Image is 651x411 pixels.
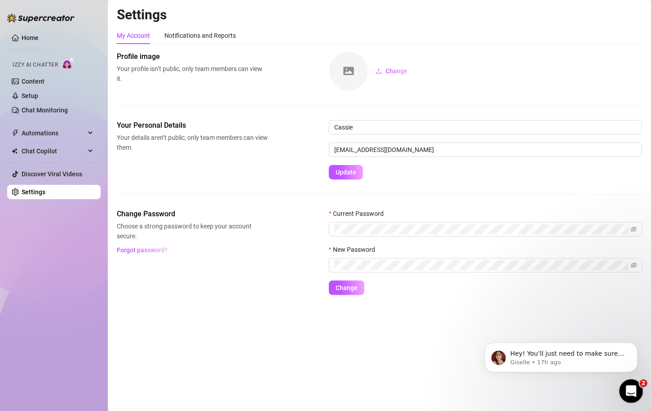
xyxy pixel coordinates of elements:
[117,243,168,257] button: Forgot password?
[22,34,39,41] a: Home
[329,281,364,295] button: Change
[329,143,642,157] input: Enter new email
[13,61,58,69] span: Izzy AI Chatter
[631,226,637,232] span: eye-invisible
[368,64,415,78] button: Change
[117,51,268,62] span: Profile image
[620,380,643,403] iframe: Intercom live chat
[62,57,75,70] img: AI Chatter
[117,120,268,131] span: Your Personal Details
[334,224,629,234] input: Current Password
[12,130,19,137] span: thunderbolt
[117,64,268,84] span: Your profile isn’t public, only team members can view it.
[117,221,268,241] span: Choose a strong password to keep your account secure.
[336,284,358,291] span: Change
[631,262,637,268] span: eye-invisible
[329,209,390,219] label: Current Password
[22,126,85,140] span: Automations
[22,78,44,85] a: Content
[329,52,368,90] img: square-placeholder.png
[117,6,642,23] h2: Settings
[329,245,381,255] label: New Password
[164,31,236,40] div: Notifications and Reports
[22,188,45,196] a: Settings
[117,246,168,254] span: Forgot password?
[12,148,18,154] img: Chat Copilot
[329,120,642,134] input: Enter name
[22,107,68,114] a: Chat Monitoring
[376,68,382,74] span: upload
[385,67,407,75] span: Change
[117,133,268,152] span: Your details aren’t public, only team members can view them.
[22,170,82,178] a: Discover Viral Videos
[7,13,75,22] img: logo-BBDzfeDw.svg
[117,209,268,219] span: Change Password
[22,144,85,158] span: Chat Copilot
[471,324,651,387] iframe: Intercom notifications message
[336,169,356,176] span: Update
[22,92,38,99] a: Setup
[640,380,648,388] span: 2
[334,260,629,270] input: New Password
[329,165,363,179] button: Update
[117,31,150,40] div: My Account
